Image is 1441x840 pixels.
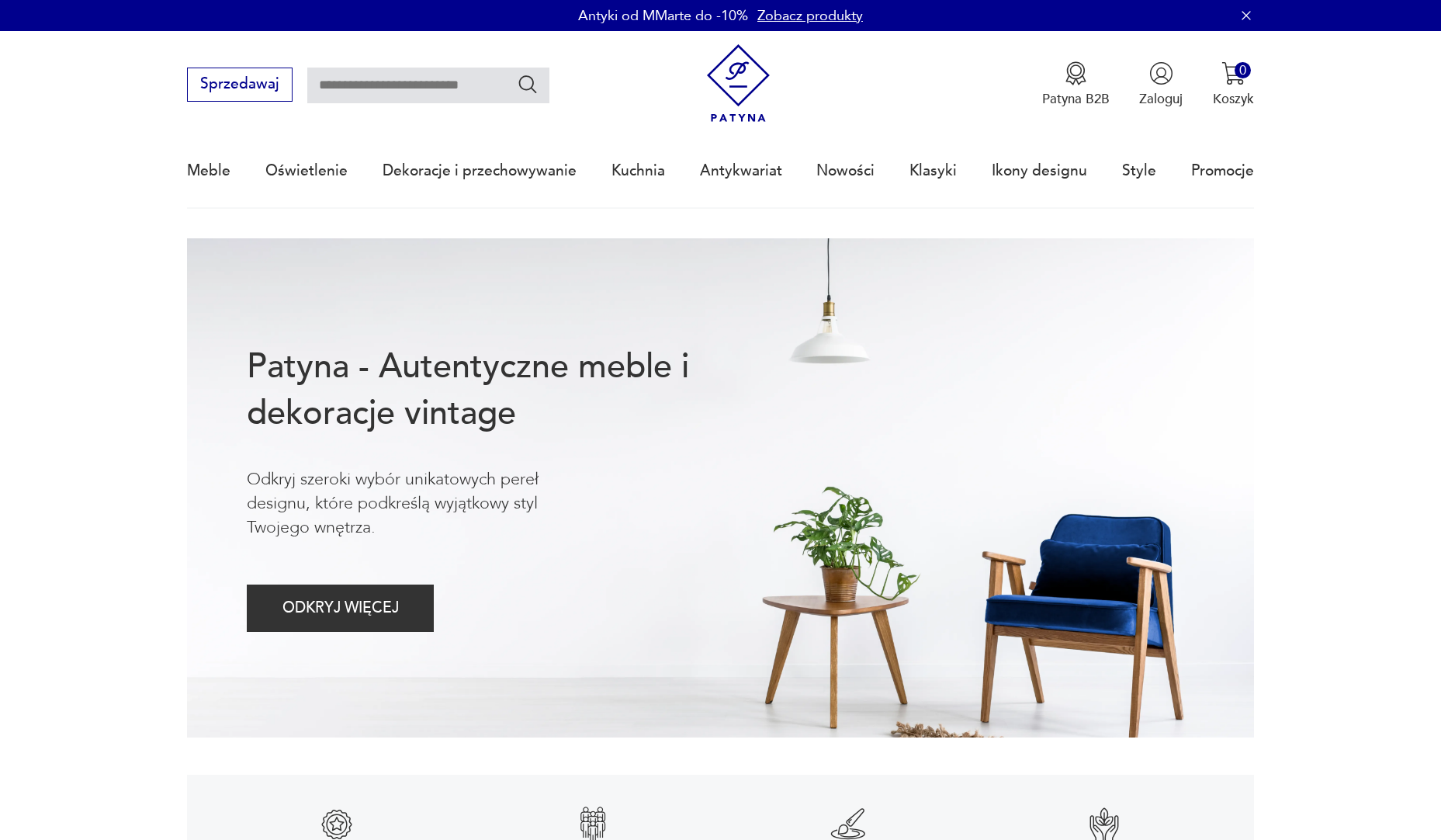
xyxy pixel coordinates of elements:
[909,135,957,207] a: Klasyki
[517,73,539,95] button: Szukaj
[757,6,863,26] a: Zobacz produkty
[1042,61,1110,108] a: Ikona medaluPatyna B2B
[1042,61,1110,108] button: Patyna B2B
[1191,135,1254,207] a: Promocje
[611,135,665,207] a: Kuchnia
[1042,90,1110,108] p: Patyna B2B
[1213,90,1254,108] p: Koszyk
[699,44,778,123] img: Patyna - sklep z meblami i dekoracjami vintage
[1221,61,1245,85] img: Ikona koszyka
[247,467,601,540] p: Odkryj szeroki wybór unikatowych pereł designu, które podkreślą wyjątkowy styl Twojego wnętrza.
[247,603,434,616] a: ODKRYJ WIĘCEJ
[1139,61,1183,108] button: Zaloguj
[247,585,434,632] button: ODKRYJ WIĘCEJ
[1139,90,1183,108] p: Zaloguj
[383,135,577,207] a: Dekoracje i przechowywanie
[1235,62,1251,78] div: 0
[1122,135,1156,207] a: Style
[992,135,1087,207] a: Ikony designu
[1213,61,1254,108] button: 0Koszyk
[700,135,782,207] a: Antykwariat
[265,135,348,207] a: Oświetlenie
[187,79,292,92] a: Sprzedawaj
[187,68,292,102] button: Sprzedawaj
[187,135,230,207] a: Meble
[1064,61,1088,85] img: Ikona medalu
[816,135,875,207] a: Nowości
[1149,61,1173,85] img: Ikonka użytkownika
[578,6,748,26] p: Antyki od MMarte do -10%
[247,344,750,437] h1: Patyna - Autentyczne meble i dekoracje vintage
